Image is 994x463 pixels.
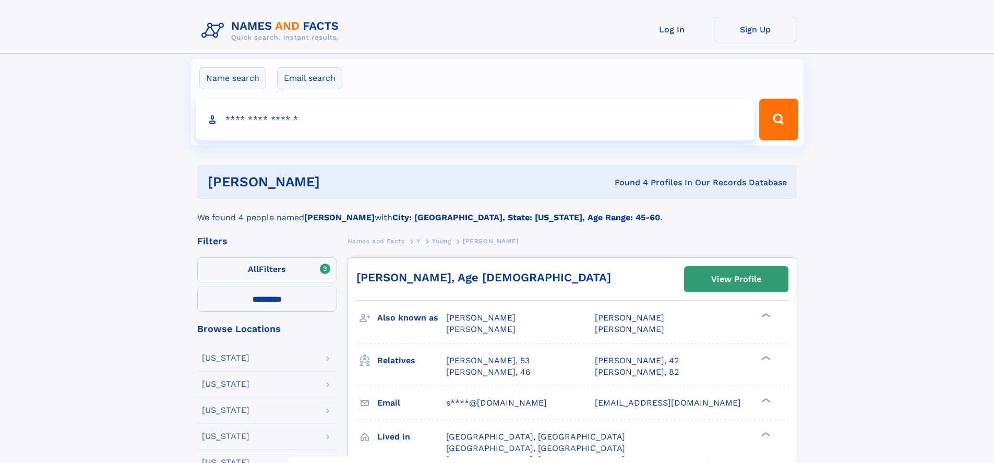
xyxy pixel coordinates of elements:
[202,354,249,362] div: [US_STATE]
[248,264,259,274] span: All
[377,352,446,370] h3: Relatives
[630,17,714,42] a: Log In
[759,354,771,361] div: ❯
[304,212,375,222] b: [PERSON_NAME]
[711,267,761,291] div: View Profile
[595,355,679,366] a: [PERSON_NAME], 42
[685,267,788,292] a: View Profile
[714,17,797,42] a: Sign Up
[759,312,771,319] div: ❯
[197,236,337,246] div: Filters
[416,234,421,247] a: Y
[416,238,421,245] span: Y
[197,199,797,224] div: We found 4 people named with .
[759,99,798,140] button: Search Button
[392,212,660,222] b: City: [GEOGRAPHIC_DATA], State: [US_STATE], Age Range: 45-60
[595,324,664,334] span: [PERSON_NAME]
[377,428,446,446] h3: Lived in
[196,99,755,140] input: search input
[595,313,664,323] span: [PERSON_NAME]
[208,175,468,188] h1: [PERSON_NAME]
[356,271,611,284] a: [PERSON_NAME], Age [DEMOGRAPHIC_DATA]
[377,309,446,327] h3: Also known as
[759,431,771,437] div: ❯
[377,394,446,412] h3: Email
[446,355,530,366] a: [PERSON_NAME], 53
[595,398,741,408] span: [EMAIL_ADDRESS][DOMAIN_NAME]
[446,443,625,453] span: [GEOGRAPHIC_DATA], [GEOGRAPHIC_DATA]
[197,17,348,45] img: Logo Names and Facts
[446,324,516,334] span: [PERSON_NAME]
[446,432,625,442] span: [GEOGRAPHIC_DATA], [GEOGRAPHIC_DATA]
[432,234,451,247] a: Young
[446,366,531,378] a: [PERSON_NAME], 46
[467,177,787,188] div: Found 4 Profiles In Our Records Database
[202,432,249,441] div: [US_STATE]
[202,406,249,414] div: [US_STATE]
[197,257,337,282] label: Filters
[463,238,519,245] span: [PERSON_NAME]
[197,324,337,334] div: Browse Locations
[759,397,771,403] div: ❯
[595,366,679,378] a: [PERSON_NAME], 82
[199,67,266,89] label: Name search
[446,313,516,323] span: [PERSON_NAME]
[277,67,342,89] label: Email search
[202,380,249,388] div: [US_STATE]
[432,238,451,245] span: Young
[348,234,405,247] a: Names and Facts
